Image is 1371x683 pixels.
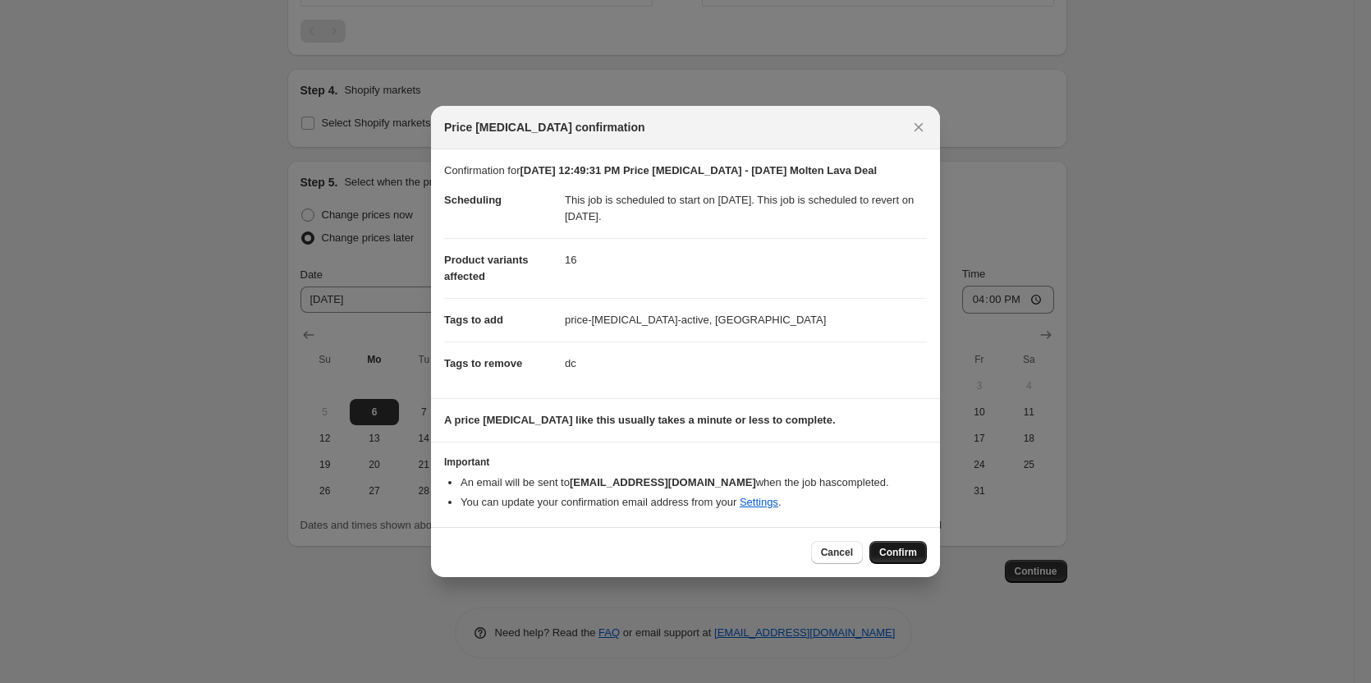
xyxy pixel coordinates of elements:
[869,541,927,564] button: Confirm
[461,474,927,491] li: An email will be sent to when the job has completed .
[444,314,503,326] span: Tags to add
[565,179,927,238] dd: This job is scheduled to start on [DATE]. This job is scheduled to revert on [DATE].
[811,541,863,564] button: Cancel
[520,164,877,176] b: [DATE] 12:49:31 PM Price [MEDICAL_DATA] - [DATE] Molten Lava Deal
[907,116,930,139] button: Close
[740,496,778,508] a: Settings
[444,119,645,135] span: Price [MEDICAL_DATA] confirmation
[444,163,927,179] p: Confirmation for
[444,414,836,426] b: A price [MEDICAL_DATA] like this usually takes a minute or less to complete.
[565,341,927,385] dd: dc
[565,238,927,282] dd: 16
[444,357,522,369] span: Tags to remove
[879,546,917,559] span: Confirm
[570,476,756,488] b: [EMAIL_ADDRESS][DOMAIN_NAME]
[565,298,927,341] dd: price-[MEDICAL_DATA]-active, [GEOGRAPHIC_DATA]
[821,546,853,559] span: Cancel
[444,194,502,206] span: Scheduling
[444,456,927,469] h3: Important
[461,494,927,511] li: You can update your confirmation email address from your .
[444,254,529,282] span: Product variants affected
